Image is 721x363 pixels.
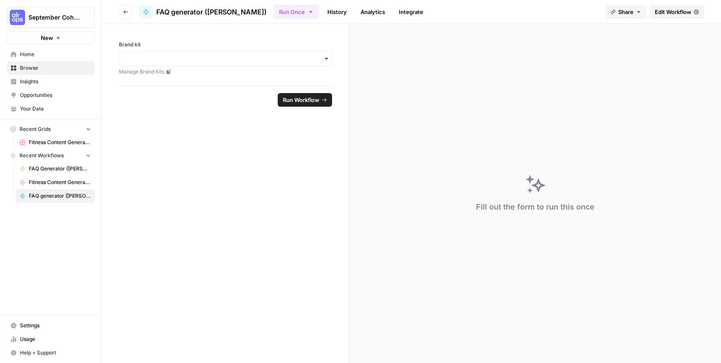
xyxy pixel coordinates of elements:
a: Analytics [355,5,390,19]
a: Manage Brand Kits [119,68,332,76]
a: Usage [7,332,95,346]
button: Help + Support [7,346,95,360]
button: Recent Grids [7,123,95,136]
span: Recent Workflows [20,152,64,159]
a: Home [7,48,95,61]
a: FAQ generator ([PERSON_NAME]) [139,5,267,19]
a: Integrate [394,5,428,19]
span: FAQ generator ([PERSON_NAME]) [156,7,267,17]
span: Opportunities [20,91,91,99]
span: Recent Grids [20,125,51,133]
a: Browse [7,61,95,75]
span: Run Workflow [283,96,319,104]
a: Opportunities [7,88,95,102]
a: FAQ generator ([PERSON_NAME]) [16,189,95,203]
a: Edit Workflow [650,5,704,19]
button: Share [606,5,646,19]
a: History [322,5,352,19]
a: FAQ Generator ([PERSON_NAME]) [16,162,95,176]
span: Settings [20,322,91,329]
span: New [41,34,53,42]
button: New [7,31,95,44]
a: Settings [7,319,95,332]
a: Your Data [7,102,95,116]
span: September Cohort [28,13,80,22]
a: Insights [7,75,95,88]
button: Workspace: September Cohort [7,7,95,28]
button: Recent Workflows [7,149,95,162]
span: FAQ Generator ([PERSON_NAME]) [29,165,91,173]
span: Edit Workflow [655,8,691,16]
span: Browse [20,64,91,72]
span: FAQ generator ([PERSON_NAME]) [29,192,91,200]
span: Your Data [20,105,91,113]
span: Fitness Content Generator ([PERSON_NAME]) [29,139,91,146]
a: Fitness Content Generator ([PERSON_NAME]) [16,176,95,189]
span: Home [20,51,91,58]
label: Brand kit [119,41,332,48]
span: Share [618,8,634,16]
button: Run Workflow [278,93,332,107]
a: Fitness Content Generator ([PERSON_NAME]) [16,136,95,149]
span: Help + Support [20,349,91,357]
img: September Cohort Logo [10,10,25,25]
span: Usage [20,335,91,343]
span: Fitness Content Generator ([PERSON_NAME]) [29,179,91,186]
button: Run Once [273,5,319,19]
span: Insights [20,78,91,85]
div: Fill out the form to run this once [476,201,594,213]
